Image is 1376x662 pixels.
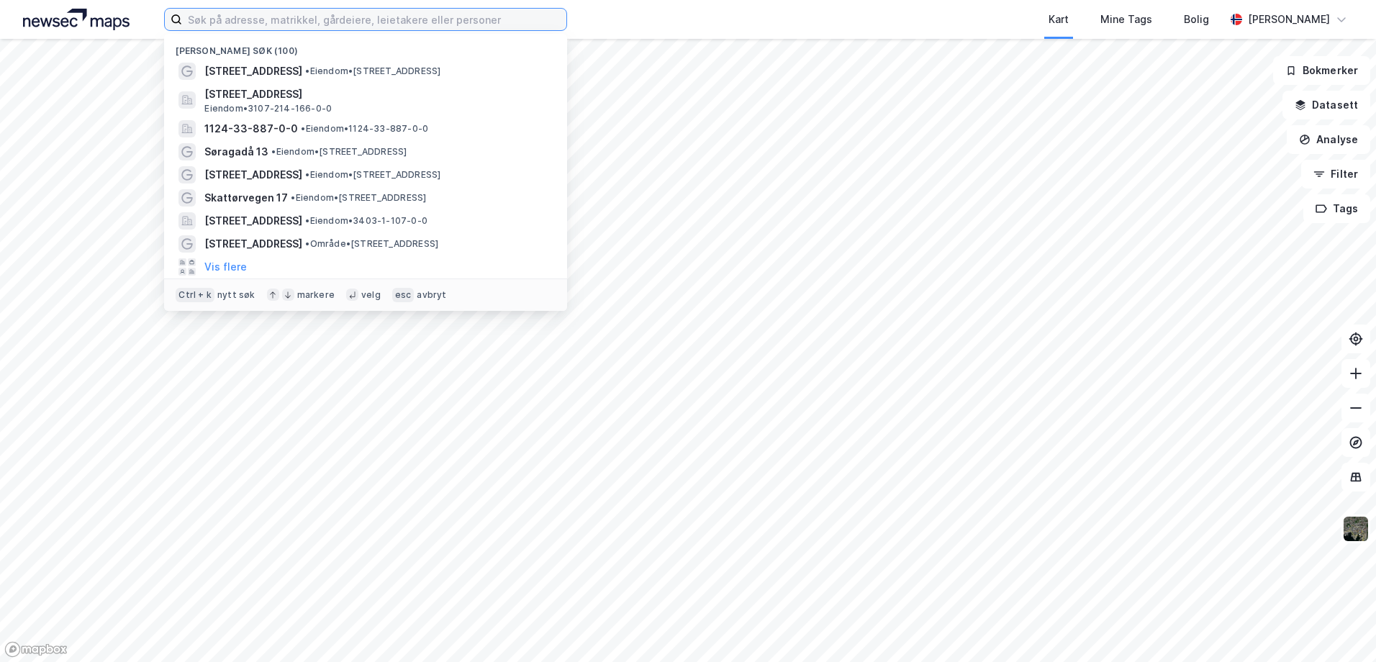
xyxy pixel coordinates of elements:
div: Kart [1049,11,1069,28]
span: Område • [STREET_ADDRESS] [305,238,438,250]
span: 1124-33-887-0-0 [204,120,298,137]
div: [PERSON_NAME] søk (100) [164,34,567,60]
span: Skattørvegen 17 [204,189,288,207]
div: [PERSON_NAME] [1248,11,1330,28]
div: Kontrollprogram for chat [1304,593,1376,662]
div: avbryt [417,289,446,301]
span: [STREET_ADDRESS] [204,63,302,80]
span: Eiendom • 3403-1-107-0-0 [305,215,427,227]
span: Eiendom • [STREET_ADDRESS] [305,169,440,181]
span: • [291,192,295,203]
span: • [305,65,309,76]
span: Eiendom • 1124-33-887-0-0 [301,123,428,135]
iframe: Chat Widget [1304,593,1376,662]
div: Ctrl + k [176,288,214,302]
span: [STREET_ADDRESS] [204,86,550,103]
span: [STREET_ADDRESS] [204,212,302,230]
span: Eiendom • [STREET_ADDRESS] [291,192,426,204]
span: [STREET_ADDRESS] [204,235,302,253]
div: nytt søk [217,289,255,301]
span: Eiendom • [STREET_ADDRESS] [271,146,407,158]
input: Søk på adresse, matrikkel, gårdeiere, leietakere eller personer [182,9,566,30]
span: [STREET_ADDRESS] [204,166,302,183]
span: • [301,123,305,134]
span: • [305,238,309,249]
span: Søragadå 13 [204,143,268,160]
div: markere [297,289,335,301]
div: Bolig [1184,11,1209,28]
div: velg [361,289,381,301]
button: Vis flere [204,258,247,276]
div: esc [392,288,415,302]
span: • [305,215,309,226]
span: • [305,169,309,180]
span: Eiendom • 3107-214-166-0-0 [204,103,332,114]
img: logo.a4113a55bc3d86da70a041830d287a7e.svg [23,9,130,30]
div: Mine Tags [1100,11,1152,28]
span: Eiendom • [STREET_ADDRESS] [305,65,440,77]
span: • [271,146,276,157]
